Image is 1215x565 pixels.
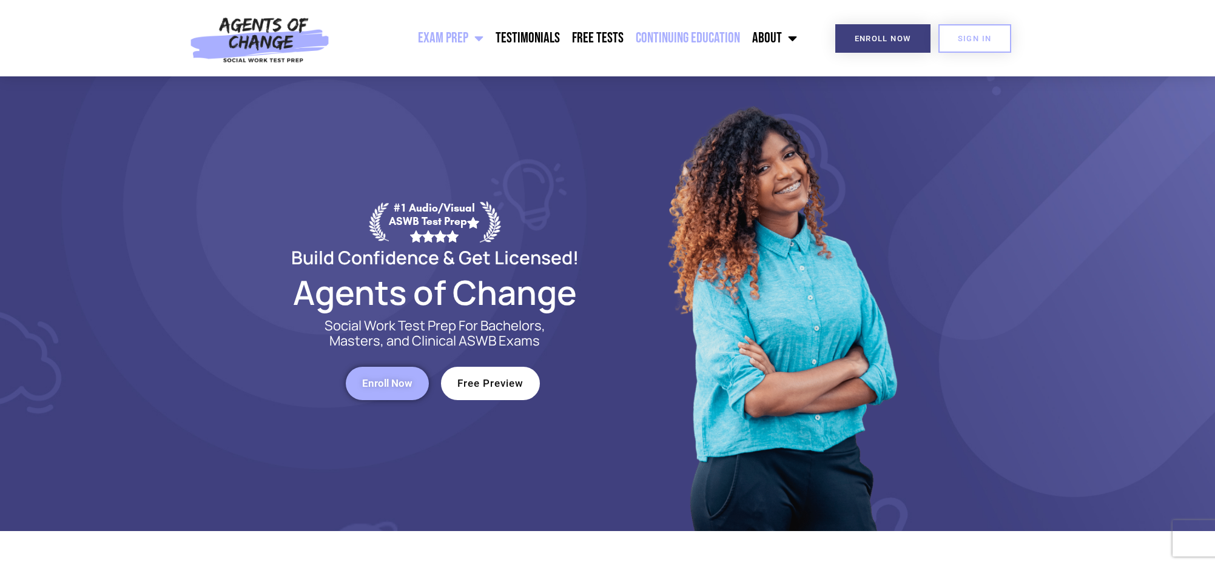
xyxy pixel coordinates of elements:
[389,201,480,242] div: #1 Audio/Visual ASWB Test Prep
[659,76,902,531] img: Website Image 1 (1)
[457,378,523,389] span: Free Preview
[346,367,429,400] a: Enroll Now
[262,278,608,306] h2: Agents of Change
[362,378,412,389] span: Enroll Now
[262,249,608,266] h2: Build Confidence & Get Licensed!
[938,24,1011,53] a: SIGN IN
[441,367,540,400] a: Free Preview
[566,23,630,53] a: Free Tests
[855,35,911,42] span: Enroll Now
[336,23,803,53] nav: Menu
[630,23,746,53] a: Continuing Education
[412,23,490,53] a: Exam Prep
[835,24,931,53] a: Enroll Now
[311,318,559,349] p: Social Work Test Prep For Bachelors, Masters, and Clinical ASWB Exams
[958,35,992,42] span: SIGN IN
[746,23,803,53] a: About
[490,23,566,53] a: Testimonials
